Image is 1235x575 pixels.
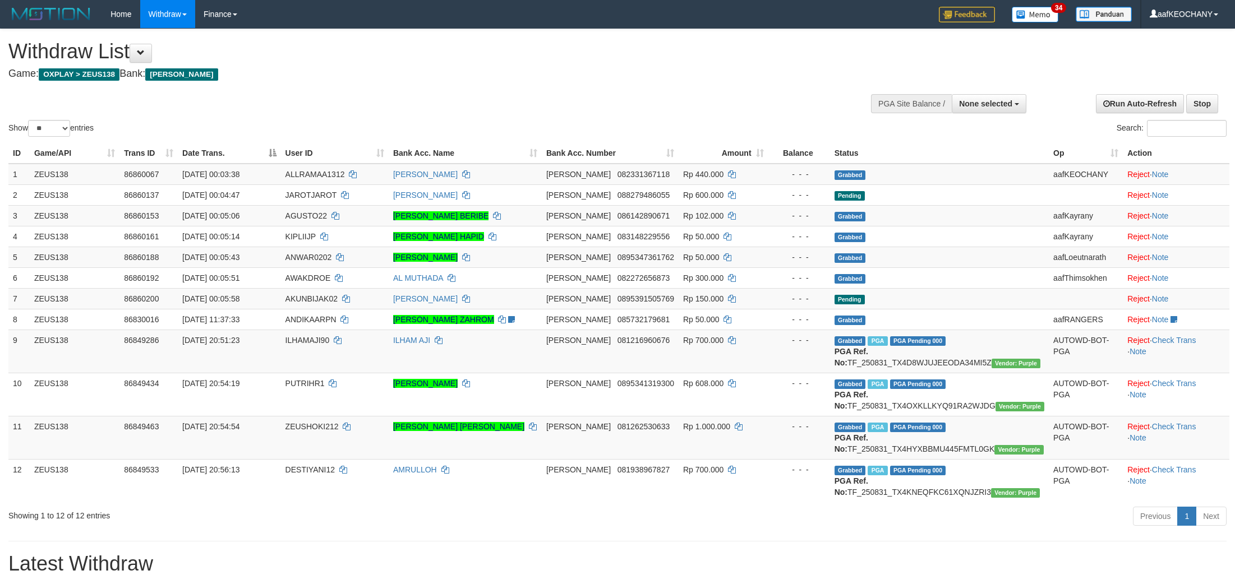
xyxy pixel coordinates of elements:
[393,336,430,345] a: ILHAM AJI
[8,373,30,416] td: 10
[773,378,826,389] div: - - -
[124,170,159,179] span: 86860067
[1123,309,1229,330] td: ·
[835,233,866,242] span: Grabbed
[617,191,670,200] span: Copy 088279486055 to clipboard
[868,336,887,346] span: Marked by aafRornrotha
[1127,170,1150,179] a: Reject
[890,466,946,475] span: PGA Pending
[124,191,159,200] span: 86860137
[1123,288,1229,309] td: ·
[39,68,119,81] span: OXPLAY > ZEUS138
[8,143,30,164] th: ID
[546,232,611,241] span: [PERSON_NAME]
[830,416,1049,459] td: TF_250831_TX4HYXBBMU445FMTL0GK
[683,336,724,345] span: Rp 700.000
[1049,330,1123,373] td: AUTOWD-BOT-PGA
[546,422,611,431] span: [PERSON_NAME]
[1123,416,1229,459] td: · ·
[546,465,611,474] span: [PERSON_NAME]
[773,421,826,432] div: - - -
[683,191,724,200] span: Rp 600.000
[835,390,868,410] b: PGA Ref. No:
[1049,205,1123,226] td: aafKayrany
[617,465,670,474] span: Copy 081938967827 to clipboard
[1127,273,1150,282] a: Reject
[683,253,720,262] span: Rp 50.000
[1152,232,1169,241] a: Note
[773,464,826,475] div: - - -
[835,423,866,432] span: Grabbed
[617,232,670,241] span: Copy 083148229556 to clipboard
[124,379,159,388] span: 86849434
[939,7,995,22] img: Feedback.jpg
[1127,336,1150,345] a: Reject
[683,273,724,282] span: Rp 300.000
[30,309,119,330] td: ZEUS138
[1127,422,1150,431] a: Reject
[1127,232,1150,241] a: Reject
[1049,164,1123,185] td: aafKEOCHANY
[1051,3,1066,13] span: 34
[773,169,826,180] div: - - -
[1127,211,1150,220] a: Reject
[890,379,946,389] span: PGA Pending
[30,184,119,205] td: ZEUS138
[1123,143,1229,164] th: Action
[835,212,866,221] span: Grabbed
[389,143,542,164] th: Bank Acc. Name: activate to sort column ascending
[868,466,887,475] span: Marked by aafRornrotha
[30,205,119,226] td: ZEUS138
[1127,379,1150,388] a: Reject
[1123,164,1229,185] td: ·
[1123,184,1229,205] td: ·
[30,143,119,164] th: Game/API: activate to sort column ascending
[773,314,826,325] div: - - -
[124,273,159,282] span: 86860192
[1123,267,1229,288] td: ·
[830,373,1049,416] td: TF_250831_TX4OXKLLKYQ91RA2WJDG
[683,294,724,303] span: Rp 150.000
[1049,143,1123,164] th: Op: activate to sort column ascending
[1152,379,1196,388] a: Check Trans
[182,336,239,345] span: [DATE] 20:51:23
[1152,191,1169,200] a: Note
[683,211,724,220] span: Rp 102.000
[124,294,159,303] span: 86860200
[1130,390,1146,399] a: Note
[683,465,724,474] span: Rp 700.000
[8,267,30,288] td: 6
[8,164,30,185] td: 1
[1152,465,1196,474] a: Check Trans
[285,232,316,241] span: KIPLIIJP
[393,315,494,324] a: [PERSON_NAME] ZAHROM
[1049,267,1123,288] td: aafThimsokhen
[285,170,345,179] span: ALLRAMAA1312
[124,422,159,431] span: 86849463
[8,40,812,63] h1: Withdraw List
[8,120,94,137] label: Show entries
[1012,7,1059,22] img: Button%20Memo.svg
[1049,309,1123,330] td: aafRANGERS
[8,416,30,459] td: 11
[182,273,239,282] span: [DATE] 00:05:51
[124,211,159,220] span: 86860153
[1049,459,1123,502] td: AUTOWD-BOT-PGA
[835,316,866,325] span: Grabbed
[182,232,239,241] span: [DATE] 00:05:14
[182,465,239,474] span: [DATE] 20:56:13
[182,191,239,200] span: [DATE] 00:04:47
[30,459,119,502] td: ZEUS138
[1152,170,1169,179] a: Note
[285,315,337,324] span: ANDIKAARPN
[1127,253,1150,262] a: Reject
[1130,433,1146,442] a: Note
[30,164,119,185] td: ZEUS138
[124,253,159,262] span: 86860188
[994,445,1043,455] span: Vendor URL: https://trx4.1velocity.biz
[1130,476,1146,485] a: Note
[683,232,720,241] span: Rp 50.000
[285,422,339,431] span: ZEUSHOKI212
[1123,226,1229,247] td: ·
[773,293,826,304] div: - - -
